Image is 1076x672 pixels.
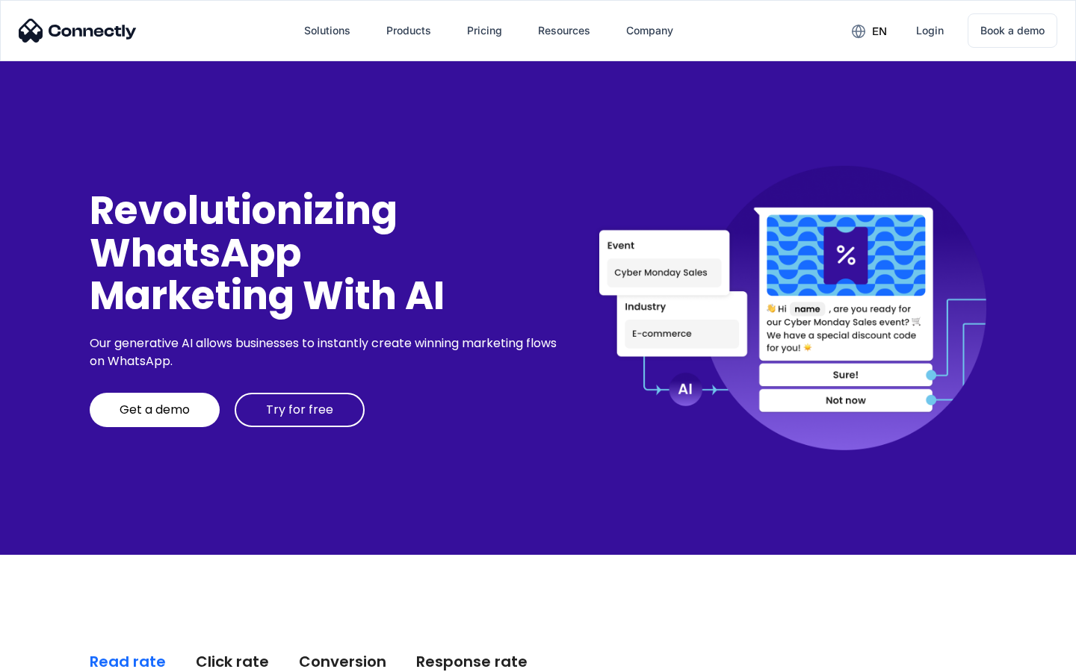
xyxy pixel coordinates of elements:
div: en [872,21,887,42]
a: Login [904,13,956,49]
div: Conversion [299,651,386,672]
div: Login [916,20,944,41]
div: Read rate [90,651,166,672]
div: Revolutionizing WhatsApp Marketing With AI [90,189,562,317]
a: Pricing [455,13,514,49]
div: Our generative AI allows businesses to instantly create winning marketing flows on WhatsApp. [90,335,562,370]
div: Pricing [467,20,502,41]
a: Book a demo [968,13,1057,48]
a: Try for free [235,393,365,427]
div: Company [626,20,673,41]
div: Try for free [266,402,333,417]
div: Click rate [196,651,269,672]
div: Resources [538,20,590,41]
div: Solutions [304,20,350,41]
a: Get a demo [90,393,220,427]
img: Connectly Logo [19,19,137,43]
div: Response rate [416,651,528,672]
div: Products [386,20,431,41]
div: Get a demo [120,402,190,417]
